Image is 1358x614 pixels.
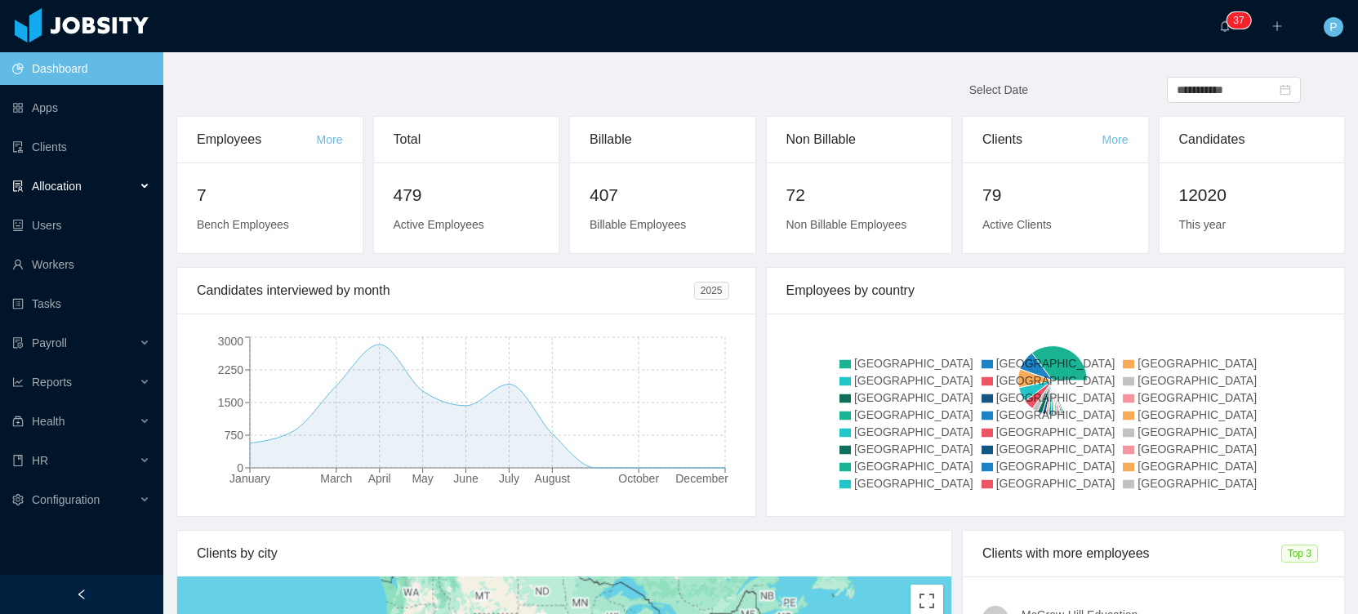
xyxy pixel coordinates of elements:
a: icon: robotUsers [12,209,150,242]
span: Active Clients [982,218,1052,231]
tspan: August [535,472,571,485]
span: [GEOGRAPHIC_DATA] [1138,374,1257,387]
a: icon: auditClients [12,131,150,163]
i: icon: book [12,455,24,466]
tspan: 3000 [218,335,243,348]
div: Billable [590,117,736,162]
span: Bench Employees [197,218,289,231]
span: [GEOGRAPHIC_DATA] [854,374,973,387]
span: [GEOGRAPHIC_DATA] [1138,357,1257,370]
i: icon: line-chart [12,376,24,388]
span: [GEOGRAPHIC_DATA] [996,391,1115,404]
a: icon: appstoreApps [12,91,150,124]
tspan: January [229,472,270,485]
div: Candidates [1179,117,1325,162]
h2: 479 [394,182,540,208]
div: Clients by city [197,531,932,576]
span: [GEOGRAPHIC_DATA] [854,408,973,421]
span: Allocation [32,180,82,193]
i: icon: setting [12,494,24,505]
div: Candidates interviewed by month [197,268,694,314]
a: More [317,133,343,146]
span: [GEOGRAPHIC_DATA] [1138,477,1257,490]
span: This year [1179,218,1227,231]
a: icon: profileTasks [12,287,150,320]
tspan: December [675,472,728,485]
a: icon: pie-chartDashboard [12,52,150,85]
span: Configuration [32,493,100,506]
span: Top 3 [1281,545,1318,563]
span: [GEOGRAPHIC_DATA] [996,357,1115,370]
tspan: October [618,472,659,485]
h2: 79 [982,182,1129,208]
i: icon: medicine-box [12,416,24,427]
tspan: March [320,472,352,485]
span: Select Date [969,83,1028,96]
span: [GEOGRAPHIC_DATA] [996,425,1115,438]
tspan: 1500 [218,396,243,409]
a: More [1102,133,1129,146]
span: HR [32,454,48,467]
span: [GEOGRAPHIC_DATA] [1138,443,1257,456]
i: icon: solution [12,180,24,192]
tspan: May [412,472,433,485]
p: 3 [1233,12,1239,29]
span: [GEOGRAPHIC_DATA] [854,443,973,456]
span: [GEOGRAPHIC_DATA] [1138,391,1257,404]
i: icon: bell [1219,20,1231,32]
span: [GEOGRAPHIC_DATA] [854,460,973,473]
span: Billable Employees [590,218,686,231]
div: Employees by country [786,268,1325,314]
tspan: April [368,472,391,485]
div: Clients with more employees [982,531,1281,576]
p: 7 [1239,12,1244,29]
i: icon: plus [1271,20,1283,32]
h2: 12020 [1179,182,1325,208]
tspan: July [499,472,519,485]
div: Clients [982,117,1102,162]
tspan: 0 [237,461,243,474]
span: [GEOGRAPHIC_DATA] [854,357,973,370]
div: Employees [197,117,317,162]
div: Total [394,117,540,162]
span: Active Employees [394,218,484,231]
span: 2025 [694,282,729,300]
i: icon: calendar [1280,84,1291,96]
span: [GEOGRAPHIC_DATA] [854,425,973,438]
h2: 7 [197,182,343,208]
i: icon: file-protect [12,337,24,349]
span: [GEOGRAPHIC_DATA] [996,408,1115,421]
span: [GEOGRAPHIC_DATA] [1138,460,1257,473]
span: Payroll [32,336,67,349]
tspan: June [453,472,479,485]
a: icon: userWorkers [12,248,150,281]
span: [GEOGRAPHIC_DATA] [996,443,1115,456]
span: [GEOGRAPHIC_DATA] [1138,408,1257,421]
div: Non Billable [786,117,933,162]
h2: 72 [786,182,933,208]
span: Non Billable Employees [786,218,907,231]
span: [GEOGRAPHIC_DATA] [996,477,1115,490]
span: [GEOGRAPHIC_DATA] [1138,425,1257,438]
span: [GEOGRAPHIC_DATA] [996,374,1115,387]
tspan: 2250 [218,363,243,376]
span: [GEOGRAPHIC_DATA] [854,477,973,490]
span: [GEOGRAPHIC_DATA] [854,391,973,404]
span: P [1329,17,1337,37]
h2: 407 [590,182,736,208]
span: Reports [32,376,72,389]
tspan: 750 [225,429,244,442]
span: [GEOGRAPHIC_DATA] [996,460,1115,473]
sup: 37 [1227,12,1250,29]
span: Health [32,415,65,428]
